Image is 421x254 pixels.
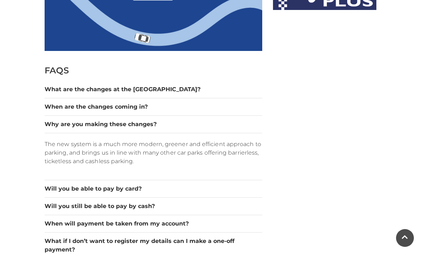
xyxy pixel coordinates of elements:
button: What if I don’t want to register my details can I make a one-off payment? [45,237,262,254]
button: Will you be able to pay by card? [45,185,262,193]
button: What are the changes at the [GEOGRAPHIC_DATA]? [45,85,262,94]
button: When are the changes coming in? [45,103,262,111]
span: FAQS [45,65,69,76]
button: Will you still be able to pay by cash? [45,202,262,211]
button: Why are you making these changes? [45,120,262,129]
p: The new system is a much more modern, greener and efficient approach to parking, and brings us in... [45,140,262,166]
button: When will payment be taken from my account? [45,219,262,228]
